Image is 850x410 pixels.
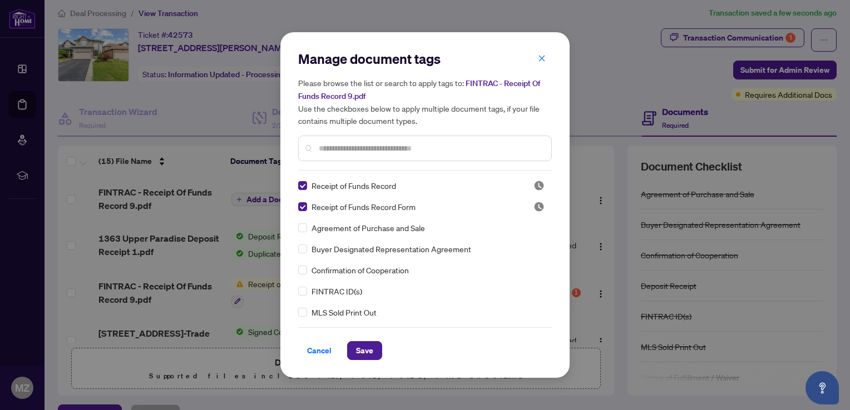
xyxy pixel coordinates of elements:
[307,342,332,359] span: Cancel
[533,201,545,212] img: status
[356,342,373,359] span: Save
[298,341,340,360] button: Cancel
[805,371,839,404] button: Open asap
[312,306,377,318] span: MLS Sold Print Out
[533,180,545,191] img: status
[312,285,362,297] span: FINTRAC ID(s)
[312,264,409,276] span: Confirmation of Cooperation
[298,50,552,68] h2: Manage document tags
[298,77,552,127] h5: Please browse the list or search to apply tags to: Use the checkboxes below to apply multiple doc...
[533,180,545,191] span: Pending Review
[533,201,545,212] span: Pending Review
[312,201,416,213] span: Receipt of Funds Record Form
[312,179,396,192] span: Receipt of Funds Record
[312,222,425,234] span: Agreement of Purchase and Sale
[312,243,471,255] span: Buyer Designated Representation Agreement
[347,341,382,360] button: Save
[538,54,546,62] span: close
